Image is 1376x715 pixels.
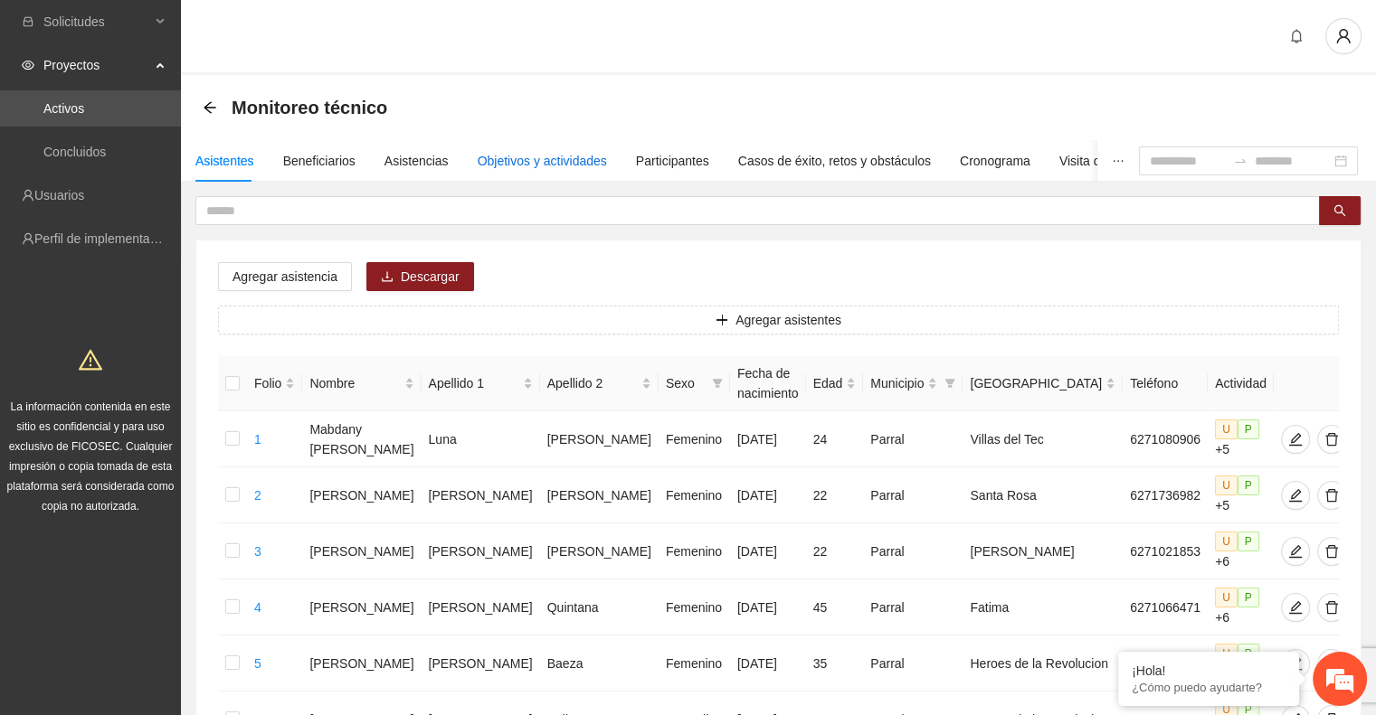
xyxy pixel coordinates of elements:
[422,635,540,691] td: [PERSON_NAME]
[1215,588,1238,607] span: U
[806,467,864,523] td: 22
[963,356,1123,411] th: Colonia
[806,635,864,691] td: 35
[806,579,864,635] td: 45
[283,151,356,171] div: Beneficiarios
[659,635,730,691] td: Femenino
[309,373,400,393] span: Nombre
[806,356,864,411] th: Edad
[963,411,1123,467] td: Villas del Tec
[422,579,540,635] td: [PERSON_NAME]
[960,151,1030,171] div: Cronograma
[944,378,955,389] span: filter
[1208,411,1274,467] td: +5
[381,270,394,285] span: download
[1283,29,1310,43] span: bell
[302,635,421,691] td: [PERSON_NAME]
[1318,432,1345,447] span: delete
[730,467,806,523] td: [DATE]
[43,101,84,116] a: Activos
[1317,537,1346,566] button: delete
[1097,140,1139,182] button: ellipsis
[806,523,864,579] td: 22
[302,579,421,635] td: [PERSON_NAME]
[218,306,1339,334] button: plusAgregar asistentes
[963,467,1123,523] td: Santa Rosa
[1208,467,1274,523] td: +5
[94,92,304,116] div: Chatee con nosotros ahora
[708,370,726,397] span: filter
[1317,593,1346,622] button: delete
[1238,532,1259,551] span: P
[1208,635,1274,691] td: +5
[302,467,421,523] td: [PERSON_NAME]
[1317,481,1346,510] button: delete
[422,467,540,523] td: [PERSON_NAME]
[1208,356,1274,411] th: Actividad
[1238,644,1259,663] span: P
[1325,18,1362,54] button: user
[963,635,1123,691] td: Heroes de la Revolucion
[1215,475,1238,495] span: U
[636,151,709,171] div: Participantes
[302,411,421,467] td: Mabdany [PERSON_NAME]
[1281,537,1310,566] button: edit
[1282,488,1309,503] span: edit
[540,635,659,691] td: Baeza
[716,314,728,328] span: plus
[79,348,102,372] span: warning
[1318,488,1345,503] span: delete
[1318,600,1345,615] span: delete
[863,635,963,691] td: Parral
[1123,411,1208,467] td: 6271080906
[1215,419,1238,439] span: U
[43,4,150,40] span: Solicitudes
[730,356,806,411] th: Fecha de nacimiento
[43,47,150,83] span: Proyectos
[1317,649,1346,678] button: delete
[806,411,864,467] td: 24
[1059,151,1229,171] div: Visita de campo y entregables
[540,523,659,579] td: [PERSON_NAME]
[1281,593,1310,622] button: edit
[422,523,540,579] td: [PERSON_NAME]
[297,9,340,52] div: Minimizar ventana de chat en vivo
[9,494,345,557] textarea: Escriba su mensaje y pulse “Intro”
[1132,663,1286,678] div: ¡Hola!
[366,262,474,291] button: downloadDescargar
[863,523,963,579] td: Parral
[712,378,723,389] span: filter
[302,523,421,579] td: [PERSON_NAME]
[1333,204,1346,219] span: search
[429,373,519,393] span: Apellido 1
[22,15,34,28] span: inbox
[970,373,1102,393] span: [GEOGRAPHIC_DATA]
[1215,644,1238,663] span: U
[1282,432,1309,447] span: edit
[863,356,963,411] th: Municipio
[540,579,659,635] td: Quintana
[1208,579,1274,635] td: +6
[478,151,607,171] div: Objetivos y actividades
[540,411,659,467] td: [PERSON_NAME]
[422,356,540,411] th: Apellido 1
[738,151,931,171] div: Casos de éxito, retos y obstáculos
[7,400,175,513] span: La información contenida en este sitio es confidencial y para uso exclusivo de FICOSEC. Cualquier...
[659,467,730,523] td: Femenino
[735,310,841,330] span: Agregar asistentes
[863,579,963,635] td: Parral
[34,231,176,246] a: Perfil de implementadora
[963,523,1123,579] td: [PERSON_NAME]
[863,411,963,467] td: Parral
[203,100,217,115] span: arrow-left
[254,656,261,671] a: 5
[203,100,217,116] div: Back
[730,523,806,579] td: [DATE]
[730,635,806,691] td: [DATE]
[870,373,924,393] span: Municipio
[384,151,449,171] div: Asistencias
[1215,532,1238,551] span: U
[254,373,281,393] span: Folio
[422,411,540,467] td: Luna
[232,267,337,287] span: Agregar asistencia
